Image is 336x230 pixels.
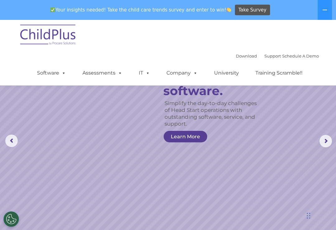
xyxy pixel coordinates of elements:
[3,211,19,227] button: Cookies Settings
[17,20,79,51] img: ChildPlus by Procare Solutions
[133,67,156,79] a: IT
[165,100,263,127] rs-layer: Simplify the day-to-day challenges of Head Start operations with outstanding software, service, a...
[238,5,266,16] span: Take Survey
[76,67,128,79] a: Assessments
[305,200,336,230] iframe: Chat Widget
[249,67,309,79] a: Training Scramble!!
[307,206,310,225] div: Drag
[226,7,231,12] img: 👏
[264,53,281,58] a: Support
[236,53,257,58] a: Download
[164,131,207,142] a: Learn More
[236,53,319,58] font: |
[208,67,245,79] a: University
[235,5,270,16] a: Take Survey
[31,67,72,79] a: Software
[160,67,204,79] a: Company
[282,53,319,58] a: Schedule A Demo
[48,4,234,16] span: Your insights needed! Take the child care trends survey and enter to win!
[50,7,55,12] img: ✅
[163,59,268,97] rs-layer: The ORIGINAL Head Start software.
